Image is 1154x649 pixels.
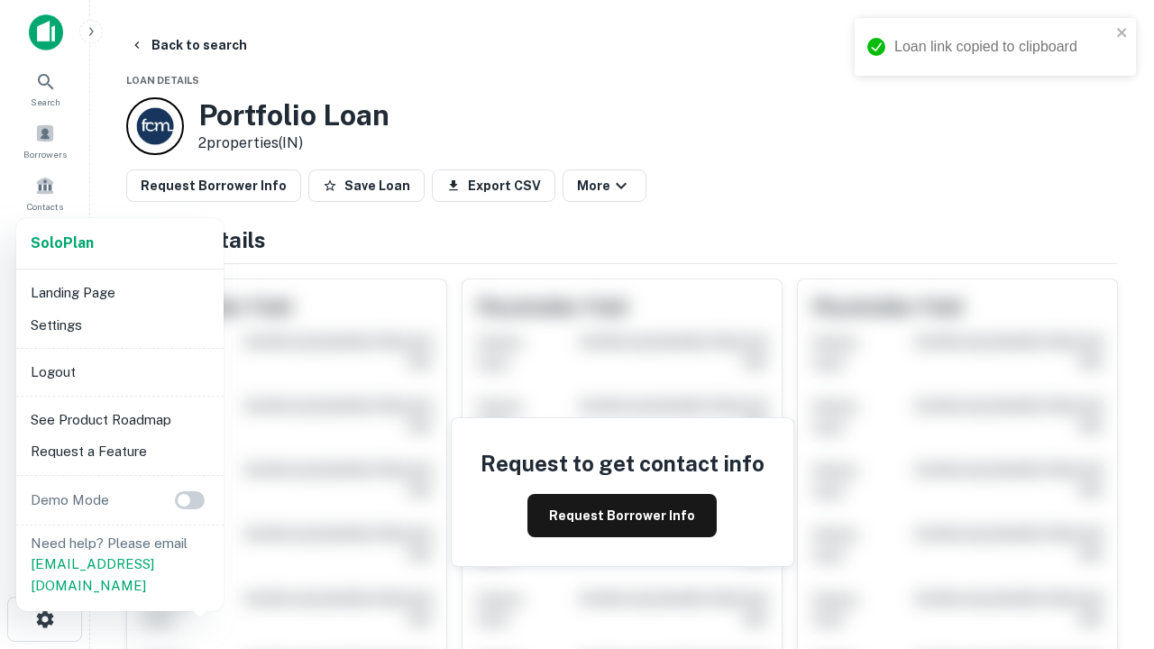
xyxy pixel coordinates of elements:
div: Loan link copied to clipboard [894,36,1111,58]
li: See Product Roadmap [23,404,216,436]
li: Landing Page [23,277,216,309]
p: Need help? Please email [31,533,209,597]
p: Demo Mode [23,489,116,511]
button: close [1116,25,1129,42]
iframe: Chat Widget [1064,447,1154,534]
li: Logout [23,356,216,388]
strong: Solo Plan [31,234,94,251]
a: SoloPlan [31,233,94,254]
li: Request a Feature [23,435,216,468]
li: Settings [23,309,216,342]
a: [EMAIL_ADDRESS][DOMAIN_NAME] [31,556,154,593]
